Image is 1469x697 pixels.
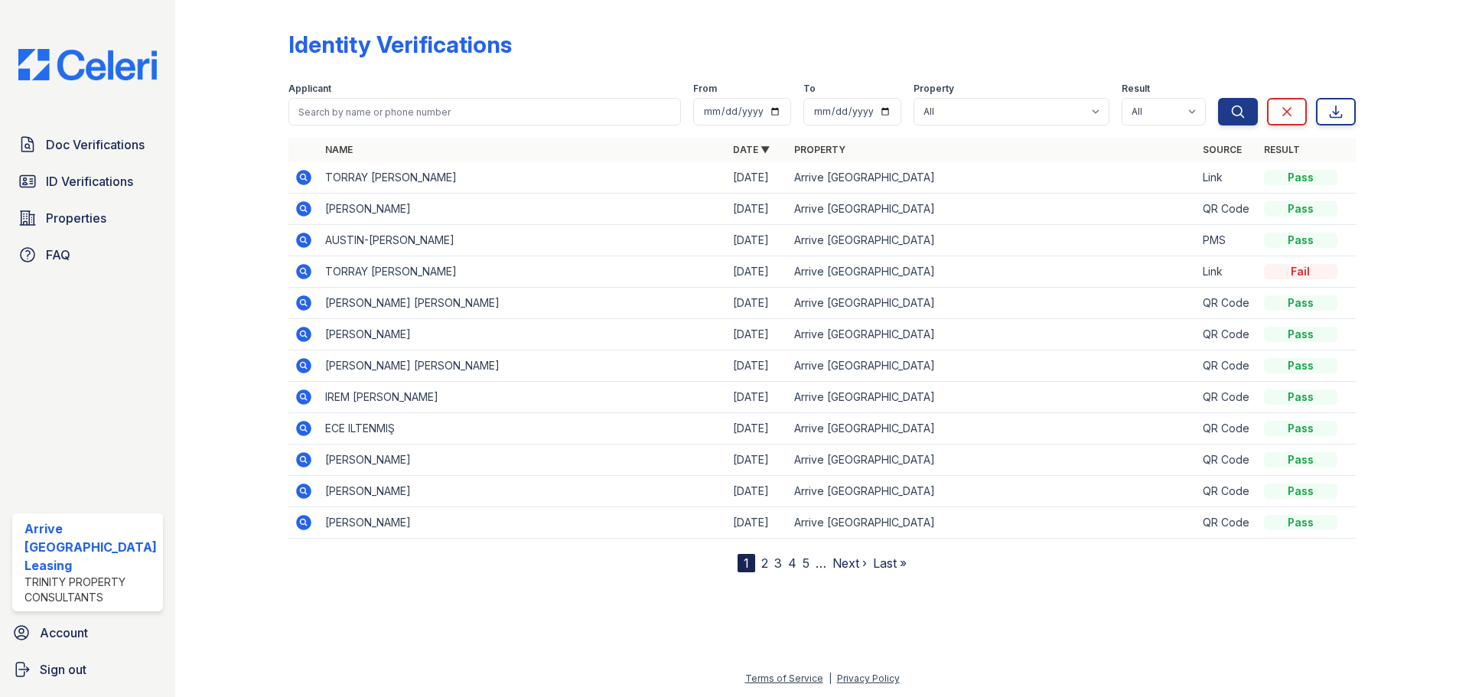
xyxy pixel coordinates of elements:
[288,98,681,125] input: Search by name or phone number
[803,83,816,95] label: To
[6,654,169,685] a: Sign out
[727,507,788,539] td: [DATE]
[803,555,809,571] a: 5
[727,476,788,507] td: [DATE]
[1264,144,1300,155] a: Result
[319,507,727,539] td: [PERSON_NAME]
[1264,389,1337,405] div: Pass
[914,83,954,95] label: Property
[788,445,1196,476] td: Arrive [GEOGRAPHIC_DATA]
[727,162,788,194] td: [DATE]
[319,445,727,476] td: [PERSON_NAME]
[727,350,788,382] td: [DATE]
[1122,83,1150,95] label: Result
[319,413,727,445] td: ECE ILTENMIŞ
[788,162,1196,194] td: Arrive [GEOGRAPHIC_DATA]
[1197,162,1258,194] td: Link
[319,476,727,507] td: [PERSON_NAME]
[727,288,788,319] td: [DATE]
[788,256,1196,288] td: Arrive [GEOGRAPHIC_DATA]
[837,673,900,684] a: Privacy Policy
[40,624,88,642] span: Account
[1264,264,1337,279] div: Fail
[46,135,145,154] span: Doc Verifications
[1197,413,1258,445] td: QR Code
[325,144,353,155] a: Name
[1197,256,1258,288] td: Link
[693,83,717,95] label: From
[738,554,755,572] div: 1
[788,476,1196,507] td: Arrive [GEOGRAPHIC_DATA]
[319,382,727,413] td: IREM [PERSON_NAME]
[788,319,1196,350] td: Arrive [GEOGRAPHIC_DATA]
[1197,445,1258,476] td: QR Code
[733,144,770,155] a: Date ▼
[873,555,907,571] a: Last »
[816,554,826,572] span: …
[1264,515,1337,530] div: Pass
[1203,144,1242,155] a: Source
[319,256,727,288] td: TORRAY [PERSON_NAME]
[788,288,1196,319] td: Arrive [GEOGRAPHIC_DATA]
[727,382,788,413] td: [DATE]
[1264,327,1337,342] div: Pass
[788,225,1196,256] td: Arrive [GEOGRAPHIC_DATA]
[1197,476,1258,507] td: QR Code
[1197,319,1258,350] td: QR Code
[1264,201,1337,217] div: Pass
[761,555,768,571] a: 2
[1197,288,1258,319] td: QR Code
[1264,452,1337,467] div: Pass
[24,519,157,575] div: Arrive [GEOGRAPHIC_DATA] Leasing
[788,350,1196,382] td: Arrive [GEOGRAPHIC_DATA]
[1197,225,1258,256] td: PMS
[12,203,163,233] a: Properties
[24,575,157,605] div: Trinity Property Consultants
[727,194,788,225] td: [DATE]
[745,673,823,684] a: Terms of Service
[1264,295,1337,311] div: Pass
[1197,382,1258,413] td: QR Code
[788,194,1196,225] td: Arrive [GEOGRAPHIC_DATA]
[727,319,788,350] td: [DATE]
[46,172,133,191] span: ID Verifications
[1197,350,1258,382] td: QR Code
[12,166,163,197] a: ID Verifications
[40,660,86,679] span: Sign out
[1197,194,1258,225] td: QR Code
[319,350,727,382] td: [PERSON_NAME] [PERSON_NAME]
[788,382,1196,413] td: Arrive [GEOGRAPHIC_DATA]
[319,319,727,350] td: [PERSON_NAME]
[12,239,163,270] a: FAQ
[788,507,1196,539] td: Arrive [GEOGRAPHIC_DATA]
[12,129,163,160] a: Doc Verifications
[288,83,331,95] label: Applicant
[319,288,727,319] td: [PERSON_NAME] [PERSON_NAME]
[727,256,788,288] td: [DATE]
[6,49,169,80] img: CE_Logo_Blue-a8612792a0a2168367f1c8372b55b34899dd931a85d93a1a3d3e32e68fde9ad4.png
[727,225,788,256] td: [DATE]
[727,413,788,445] td: [DATE]
[6,617,169,648] a: Account
[1197,507,1258,539] td: QR Code
[1264,484,1337,499] div: Pass
[288,31,512,58] div: Identity Verifications
[788,413,1196,445] td: Arrive [GEOGRAPHIC_DATA]
[788,555,796,571] a: 4
[319,194,727,225] td: [PERSON_NAME]
[1264,233,1337,248] div: Pass
[832,555,867,571] a: Next ›
[727,445,788,476] td: [DATE]
[319,162,727,194] td: TORRAY [PERSON_NAME]
[46,209,106,227] span: Properties
[46,246,70,264] span: FAQ
[1264,170,1337,185] div: Pass
[319,225,727,256] td: AUSTIN-[PERSON_NAME]
[1264,358,1337,373] div: Pass
[1264,421,1337,436] div: Pass
[774,555,782,571] a: 3
[829,673,832,684] div: |
[794,144,845,155] a: Property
